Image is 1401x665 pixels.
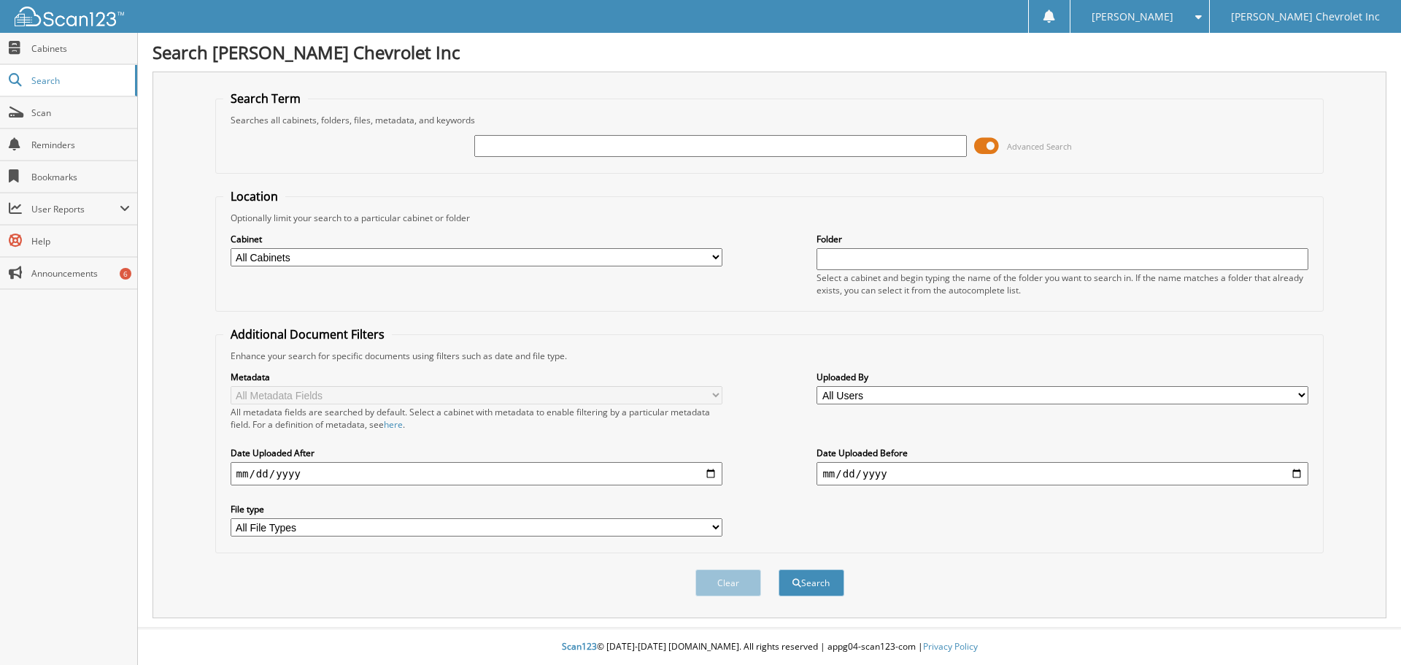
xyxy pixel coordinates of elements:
div: © [DATE]-[DATE] [DOMAIN_NAME]. All rights reserved | appg04-scan123-com | [138,629,1401,665]
span: Advanced Search [1007,141,1072,152]
span: [PERSON_NAME] Chevrolet Inc [1231,12,1380,21]
span: Scan123 [562,640,597,653]
span: User Reports [31,203,120,215]
div: Optionally limit your search to a particular cabinet or folder [223,212,1316,224]
label: Uploaded By [817,371,1308,383]
a: Privacy Policy [923,640,978,653]
div: Enhance your search for specific documents using filters such as date and file type. [223,350,1316,362]
div: All metadata fields are searched by default. Select a cabinet with metadata to enable filtering b... [231,406,722,431]
span: Bookmarks [31,171,130,183]
img: scan123-logo-white.svg [15,7,124,26]
button: Clear [695,569,761,596]
span: Search [31,74,128,87]
label: Date Uploaded Before [817,447,1308,459]
legend: Additional Document Filters [223,326,392,342]
span: Cabinets [31,42,130,55]
span: Announcements [31,267,130,280]
label: Date Uploaded After [231,447,722,459]
input: end [817,462,1308,485]
span: Help [31,235,130,247]
label: File type [231,503,722,515]
div: 6 [120,268,131,280]
iframe: Chat Widget [1328,595,1401,665]
button: Search [779,569,844,596]
label: Folder [817,233,1308,245]
input: start [231,462,722,485]
label: Metadata [231,371,722,383]
legend: Search Term [223,91,308,107]
div: Searches all cabinets, folders, files, metadata, and keywords [223,114,1316,126]
span: Scan [31,107,130,119]
legend: Location [223,188,285,204]
div: Select a cabinet and begin typing the name of the folder you want to search in. If the name match... [817,272,1308,296]
span: Reminders [31,139,130,151]
a: here [384,418,403,431]
span: [PERSON_NAME] [1092,12,1173,21]
label: Cabinet [231,233,722,245]
h1: Search [PERSON_NAME] Chevrolet Inc [153,40,1386,64]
